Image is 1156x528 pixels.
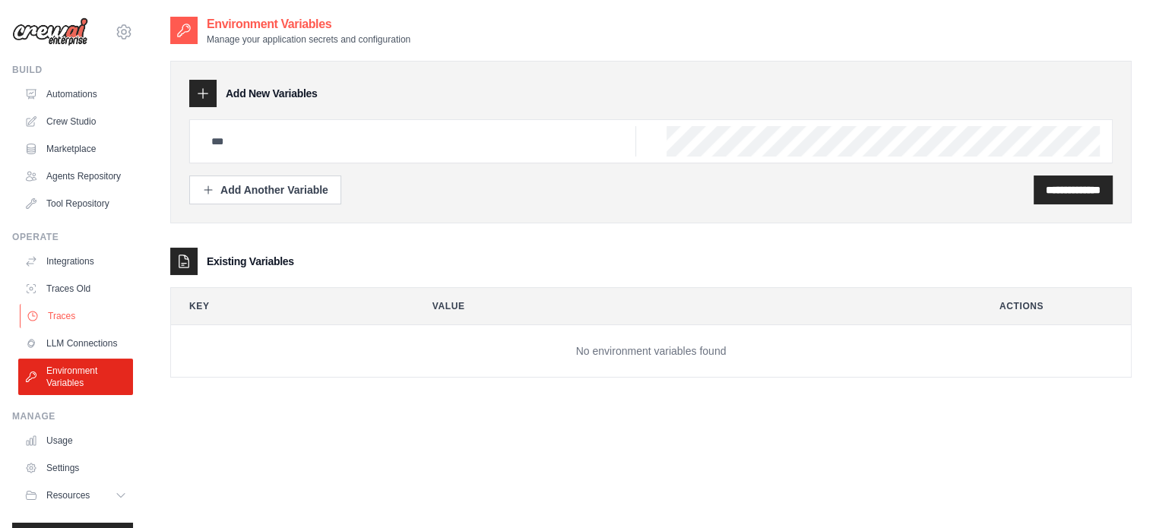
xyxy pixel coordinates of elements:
a: Marketplace [18,137,133,161]
a: Tool Repository [18,191,133,216]
button: Resources [18,483,133,507]
img: Logo [12,17,88,46]
div: Operate [12,231,133,243]
a: Settings [18,456,133,480]
td: No environment variables found [171,325,1131,378]
th: Key [171,288,402,324]
span: Resources [46,489,90,501]
a: Usage [18,428,133,453]
h3: Existing Variables [207,254,294,269]
div: Add Another Variable [202,182,328,198]
a: Traces Old [18,277,133,301]
a: LLM Connections [18,331,133,356]
h2: Environment Variables [207,15,410,33]
a: Environment Variables [18,359,133,395]
div: Manage [12,410,133,422]
p: Manage your application secrets and configuration [207,33,410,46]
h3: Add New Variables [226,86,318,101]
div: Build [12,64,133,76]
button: Add Another Variable [189,175,341,204]
a: Automations [18,82,133,106]
a: Integrations [18,249,133,273]
a: Agents Repository [18,164,133,188]
a: Crew Studio [18,109,133,134]
a: Traces [20,304,135,328]
th: Value [414,288,969,324]
th: Actions [981,288,1131,324]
